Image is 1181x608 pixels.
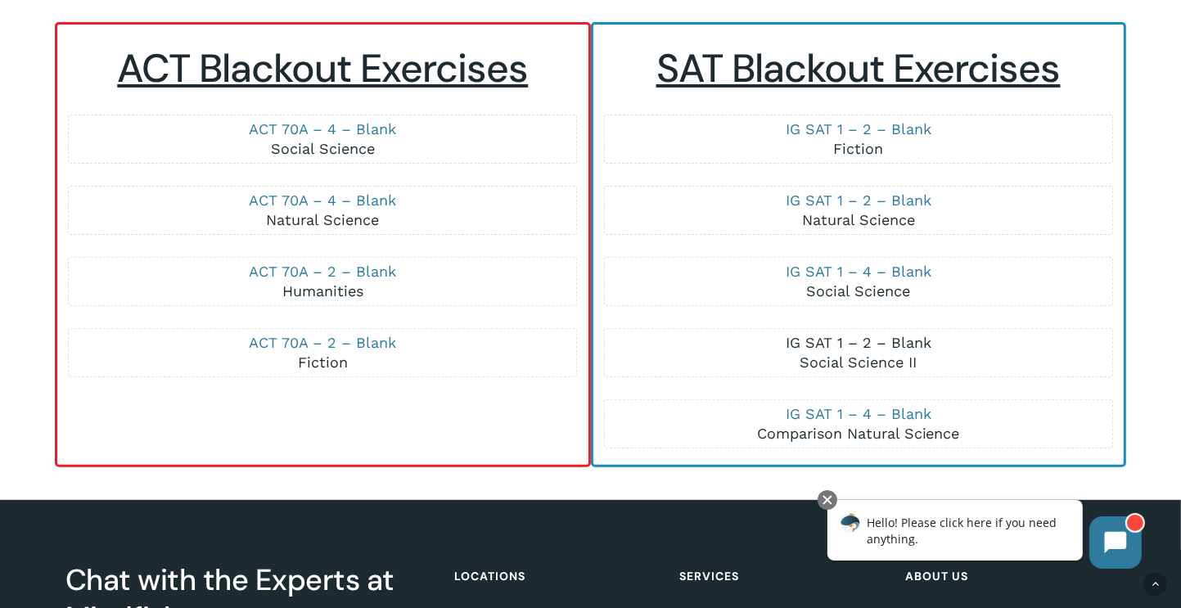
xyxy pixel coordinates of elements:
a: IG SAT 1 – 2 – Blank [786,191,931,209]
a: IG SAT 1 – 2 – Blank [786,120,931,137]
p: Social Science II [605,333,1112,372]
h4: Services [680,561,885,591]
p: Natural Science [69,191,576,230]
p: Social Science [69,119,576,159]
u: SAT Blackout Exercises [656,43,1061,94]
p: Social Science [605,262,1112,301]
p: Fiction [605,119,1112,159]
h4: Locations [454,561,659,591]
p: Fiction [69,333,576,372]
a: IG SAT 1 – 2 – Blank [786,334,931,351]
a: ACT 70A – 2 – Blank [249,334,396,351]
a: IG SAT 1 – 4 – Blank [786,263,931,280]
a: ACT 70A – 2 – Blank [249,263,396,280]
p: Humanities [69,262,576,301]
a: IG SAT 1 – 4 – Blank [786,405,931,422]
a: ACT 70A – 4 – Blank [249,191,396,209]
a: ACT 70A – 4 – Blank [249,120,396,137]
p: Comparison Natural Science [605,404,1112,444]
p: Natural Science [605,191,1112,230]
u: ACT Blackout Exercises [117,43,528,94]
iframe: Chatbot [810,487,1158,585]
